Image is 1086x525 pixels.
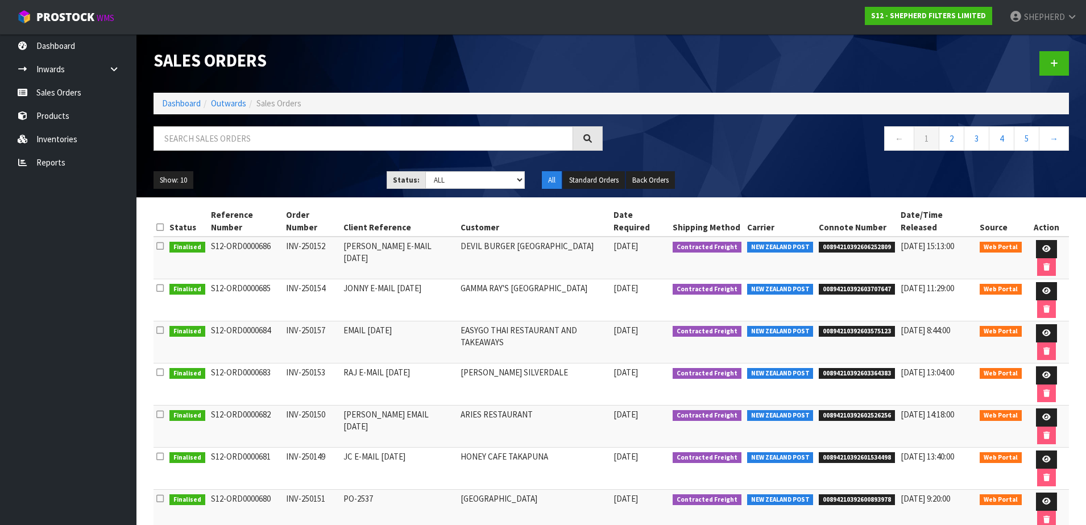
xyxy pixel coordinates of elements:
[673,326,741,337] span: Contracted Freight
[980,494,1022,506] span: Web Portal
[169,494,205,506] span: Finalised
[341,448,458,490] td: JC E-MAIL [DATE]
[283,237,341,279] td: INV-250152
[673,452,741,464] span: Contracted Freight
[614,325,638,336] span: [DATE]
[673,494,741,506] span: Contracted Freight
[747,368,814,379] span: NEW ZEALAND POST
[256,98,301,109] span: Sales Orders
[169,326,205,337] span: Finalised
[747,410,814,421] span: NEW ZEALAND POST
[283,279,341,321] td: INV-250154
[208,206,284,237] th: Reference Number
[211,98,246,109] a: Outwards
[614,367,638,378] span: [DATE]
[341,406,458,448] td: [PERSON_NAME] EMAIL [DATE]
[36,10,94,24] span: ProStock
[977,206,1025,237] th: Source
[169,368,205,379] span: Finalised
[819,410,895,421] span: 00894210392602526256
[341,206,458,237] th: Client Reference
[819,242,895,253] span: 00894210392606252809
[614,493,638,504] span: [DATE]
[169,452,205,464] span: Finalised
[458,206,611,237] th: Customer
[980,284,1022,295] span: Web Portal
[901,241,954,251] span: [DATE] 15:13:00
[1039,126,1069,151] a: →
[964,126,989,151] a: 3
[980,410,1022,421] span: Web Portal
[871,11,986,20] strong: S12 - SHEPHERD FILTERS LIMITED
[620,126,1069,154] nav: Page navigation
[939,126,964,151] a: 2
[673,242,741,253] span: Contracted Freight
[458,237,611,279] td: DEVIL BURGER [GEOGRAPHIC_DATA]
[458,406,611,448] td: ARIES RESTAURANT
[819,368,895,379] span: 00894210392603364383
[563,171,625,189] button: Standard Orders
[283,406,341,448] td: INV-250150
[17,10,31,24] img: cube-alt.png
[980,326,1022,337] span: Web Portal
[626,171,675,189] button: Back Orders
[744,206,816,237] th: Carrier
[458,321,611,363] td: EASYGO THAI RESTAURANT AND TAKEAWAYS
[154,126,573,151] input: Search sales orders
[162,98,201,109] a: Dashboard
[816,206,898,237] th: Connote Number
[169,284,205,295] span: Finalised
[208,448,284,490] td: S12-ORD0000681
[819,284,895,295] span: 00894210392603707647
[154,171,193,189] button: Show: 10
[901,493,950,504] span: [DATE] 9:20:00
[208,279,284,321] td: S12-ORD0000685
[614,241,638,251] span: [DATE]
[747,326,814,337] span: NEW ZEALAND POST
[458,448,611,490] td: HONEY CAFE TAKAPUNA
[914,126,939,151] a: 1
[819,494,895,506] span: 00894210392600893978
[670,206,744,237] th: Shipping Method
[169,410,205,421] span: Finalised
[283,206,341,237] th: Order Number
[1024,11,1065,22] span: SHEPHERD
[458,363,611,406] td: [PERSON_NAME] SILVERDALE
[747,284,814,295] span: NEW ZEALAND POST
[341,279,458,321] td: JONNY E-MAIL [DATE]
[747,452,814,464] span: NEW ZEALAND POST
[1014,126,1039,151] a: 5
[283,363,341,406] td: INV-250153
[154,51,603,70] h1: Sales Orders
[1025,206,1069,237] th: Action
[208,321,284,363] td: S12-ORD0000684
[97,13,114,23] small: WMS
[898,206,977,237] th: Date/Time Released
[673,368,741,379] span: Contracted Freight
[673,284,741,295] span: Contracted Freight
[980,242,1022,253] span: Web Portal
[673,410,741,421] span: Contracted Freight
[884,126,914,151] a: ←
[208,237,284,279] td: S12-ORD0000686
[614,283,638,293] span: [DATE]
[283,448,341,490] td: INV-250149
[341,237,458,279] td: [PERSON_NAME] E-MAIL [DATE]
[901,409,954,420] span: [DATE] 14:18:00
[819,452,895,464] span: 00894210392601534498
[901,283,954,293] span: [DATE] 11:29:00
[747,242,814,253] span: NEW ZEALAND POST
[901,367,954,378] span: [DATE] 13:04:00
[542,171,562,189] button: All
[819,326,895,337] span: 00894210392603575123
[901,325,950,336] span: [DATE] 8:44:00
[980,368,1022,379] span: Web Portal
[611,206,670,237] th: Date Required
[169,242,205,253] span: Finalised
[341,321,458,363] td: EMAIL [DATE]
[167,206,208,237] th: Status
[208,363,284,406] td: S12-ORD0000683
[901,451,954,462] span: [DATE] 13:40:00
[458,279,611,321] td: GAMMA RAY'S [GEOGRAPHIC_DATA]
[980,452,1022,464] span: Web Portal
